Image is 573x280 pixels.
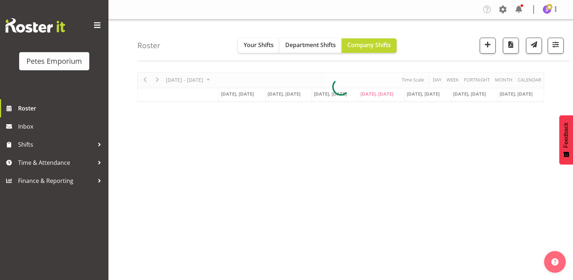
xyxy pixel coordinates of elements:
button: Your Shifts [238,38,279,53]
span: Your Shifts [244,41,274,49]
button: Filter Shifts [548,38,564,54]
button: Department Shifts [279,38,342,53]
img: janelle-jonkers702.jpg [543,5,551,14]
span: Shifts [18,139,94,150]
h4: Roster [137,41,161,50]
span: Inbox [18,121,105,132]
button: Company Shifts [342,38,397,53]
img: Rosterit website logo [5,18,65,33]
span: Roster [18,103,105,114]
span: Finance & Reporting [18,175,94,186]
button: Feedback - Show survey [559,115,573,164]
button: Send a list of all shifts for the selected filtered period to all rostered employees. [526,38,542,54]
span: Company Shifts [347,41,391,49]
span: Time & Attendance [18,157,94,168]
div: Petes Emporium [26,56,82,67]
span: Feedback [563,122,569,148]
button: Download a PDF of the roster according to the set date range. [503,38,519,54]
img: help-xxl-2.png [551,258,559,266]
span: Department Shifts [285,41,336,49]
button: Add a new shift [480,38,496,54]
